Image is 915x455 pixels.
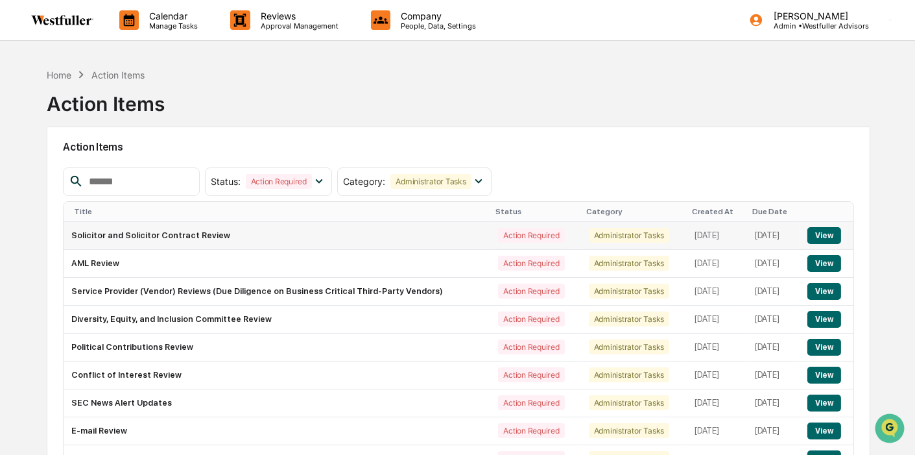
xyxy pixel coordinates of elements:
[343,176,385,187] span: Category :
[47,69,71,80] div: Home
[26,289,82,302] span: Data Lookup
[687,250,747,278] td: [DATE]
[129,321,157,331] span: Pylon
[747,306,800,334] td: [DATE]
[13,291,23,301] div: 🔎
[747,250,800,278] td: [DATE]
[589,312,669,326] div: Administrator Tasks
[8,260,89,283] a: 🖐️Preclearance
[390,174,471,189] div: Administrator Tasks
[687,417,747,445] td: [DATE]
[807,286,840,296] a: View
[807,339,840,356] button: View
[91,321,157,331] a: Powered byPylon
[807,255,840,272] button: View
[498,256,564,271] div: Action Required
[250,10,345,21] p: Reviews
[747,278,800,306] td: [DATE]
[752,207,795,216] div: Due Date
[64,278,490,306] td: Service Provider (Vendor) Reviews (Due Diligence on Business Critical Third-Party Vendors)
[692,207,742,216] div: Created At
[220,103,236,118] button: Start new chat
[139,21,204,31] p: Manage Tasks
[390,21,482,31] p: People, Data, Settings
[390,10,482,21] p: Company
[687,278,747,306] td: [DATE]
[498,395,564,410] div: Action Required
[763,21,869,31] p: Admin • Westfuller Advisors
[687,389,747,417] td: [DATE]
[64,334,490,362] td: Political Contributions Review
[139,10,204,21] p: Calendar
[498,228,564,243] div: Action Required
[807,258,840,268] a: View
[64,250,490,278] td: AML Review
[687,334,747,362] td: [DATE]
[589,256,669,271] div: Administrator Tasks
[807,426,840,436] a: View
[108,211,112,221] span: •
[807,423,840,439] button: View
[498,312,564,326] div: Action Required
[498,423,564,438] div: Action Required
[687,306,747,334] td: [DATE]
[64,306,490,334] td: Diversity, Equity, and Inclusion Committee Review
[589,339,669,354] div: Administrator Tasks
[807,227,840,244] button: View
[201,141,236,156] button: See all
[807,395,840,412] button: View
[8,284,87,308] a: 🔎Data Lookup
[586,207,682,216] div: Category
[747,417,800,445] td: [DATE]
[58,112,178,122] div: We're available if you need us!
[498,284,564,299] div: Action Required
[115,176,141,186] span: [DATE]
[807,314,840,324] a: View
[211,176,241,187] span: Status :
[763,10,869,21] p: [PERSON_NAME]
[64,362,490,389] td: Conflict of Interest Review
[807,230,840,240] a: View
[589,284,669,299] div: Administrator Tasks
[89,260,166,283] a: 🗄️Attestations
[13,266,23,277] div: 🖐️
[27,99,51,122] img: 8933085812038_c878075ebb4cc5468115_72.jpg
[40,176,105,186] span: [PERSON_NAME]
[13,164,34,184] img: Rachel Stanley
[74,207,485,216] div: Title
[498,367,564,382] div: Action Required
[589,423,669,438] div: Administrator Tasks
[13,199,34,219] img: Rachel Stanley
[13,143,87,154] div: Past conversations
[91,69,145,80] div: Action Items
[108,176,112,186] span: •
[26,265,84,278] span: Preclearance
[47,82,165,116] div: Action Items
[64,389,490,417] td: SEC News Alert Updates
[64,222,490,250] td: Solicitor and Solicitor Contract Review
[498,339,564,354] div: Action Required
[747,389,800,417] td: [DATE]
[747,222,800,250] td: [DATE]
[589,228,669,243] div: Administrator Tasks
[807,283,840,300] button: View
[589,395,669,410] div: Administrator Tasks
[115,211,141,221] span: [DATE]
[13,99,36,122] img: 1746055101610-c473b297-6a78-478c-a979-82029cc54cd1
[589,367,669,382] div: Administrator Tasks
[807,342,840,352] a: View
[107,265,161,278] span: Attestations
[58,99,213,112] div: Start new chat
[687,362,747,389] td: [DATE]
[807,367,840,384] button: View
[687,222,747,250] td: [DATE]
[63,141,854,153] h2: Action Items
[250,21,345,31] p: Approval Management
[495,207,575,216] div: Status
[64,417,490,445] td: E-mail Review
[807,398,840,408] a: View
[807,370,840,380] a: View
[873,412,909,447] iframe: Open customer support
